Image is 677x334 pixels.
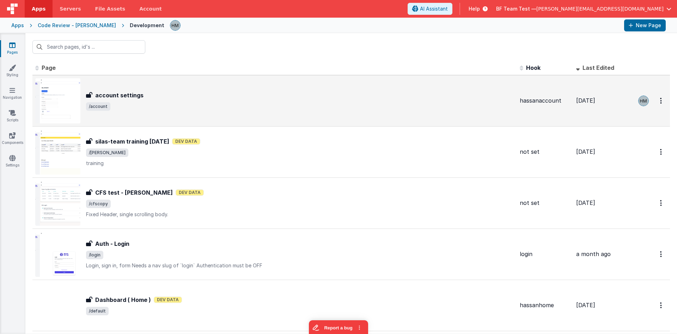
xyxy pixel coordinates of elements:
[520,97,571,105] div: hassanaccount
[32,40,145,54] input: Search pages, id's ...
[42,64,56,71] span: Page
[86,211,514,218] p: Fixed Header, single scrolling body.
[11,22,24,29] div: Apps
[408,3,452,15] button: AI Assistant
[32,5,45,12] span: Apps
[656,247,667,261] button: Options
[526,64,541,71] span: Hook
[639,96,648,106] img: 1b65a3e5e498230d1b9478315fee565b
[496,5,671,12] button: BF Team Test — [PERSON_NAME][EMAIL_ADDRESS][DOMAIN_NAME]
[172,138,200,145] span: Dev Data
[496,5,536,12] span: BF Team Test —
[656,145,667,159] button: Options
[170,20,180,30] img: 1b65a3e5e498230d1b9478315fee565b
[86,262,514,269] p: Login, sign in, form Needs a nav slug of `login` Authentication must be OFF
[576,199,595,206] span: [DATE]
[656,196,667,210] button: Options
[576,302,595,309] span: [DATE]
[576,97,595,104] span: [DATE]
[656,93,667,108] button: Options
[130,22,164,29] div: Development
[86,160,514,167] p: training
[520,250,571,258] div: login
[95,188,173,197] h3: CFS test - [PERSON_NAME]
[86,200,111,208] span: /cfscopy
[576,148,595,155] span: [DATE]
[154,297,182,303] span: Dev Data
[86,307,109,315] span: /default
[520,199,571,207] div: not set
[536,5,664,12] span: [PERSON_NAME][EMAIL_ADDRESS][DOMAIN_NAME]
[520,301,571,309] div: hassanhome
[86,148,128,157] span: /[PERSON_NAME]
[469,5,480,12] span: Help
[583,64,614,71] span: Last Edited
[520,148,571,156] div: not set
[95,5,126,12] span: File Assets
[176,189,204,196] span: Dev Data
[86,251,103,259] span: /login
[420,5,448,12] span: AI Assistant
[95,239,129,248] h3: Auth - Login
[95,296,151,304] h3: Dashboard ( Home )
[38,22,116,29] div: Code Review - [PERSON_NAME]
[95,137,169,146] h3: silas-team training [DATE]
[60,5,81,12] span: Servers
[656,298,667,312] button: Options
[624,19,666,31] button: New Page
[86,102,110,111] span: /account
[95,91,144,99] h3: account settings
[576,250,611,257] span: a month ago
